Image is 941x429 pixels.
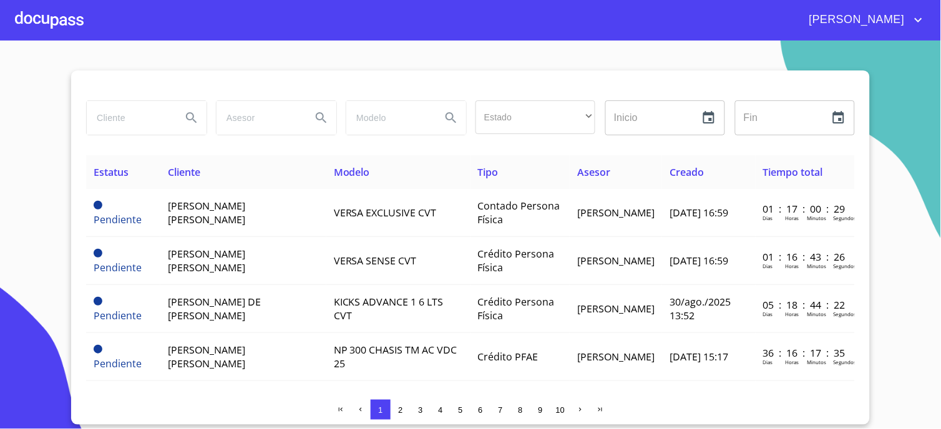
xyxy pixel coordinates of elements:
span: 30/ago./2025 13:52 [670,295,731,322]
span: Pendiente [94,357,142,370]
button: 2 [391,400,411,420]
p: 36 : 16 : 17 : 35 [763,346,847,360]
span: [PERSON_NAME] [PERSON_NAME] [168,199,245,226]
span: 9 [538,405,542,415]
p: Dias [763,311,773,317]
span: 5 [458,405,462,415]
span: 3 [418,405,422,415]
span: Creado [670,165,704,179]
input: search [87,101,172,135]
button: 1 [371,400,391,420]
span: Crédito Persona Física [478,247,555,274]
p: 01 : 17 : 00 : 29 [763,202,847,216]
span: 7 [498,405,502,415]
span: [PERSON_NAME] DE [PERSON_NAME] [168,295,261,322]
p: Minutos [807,214,827,221]
span: [DATE] 16:59 [670,254,728,268]
span: KICKS ADVANCE 1 6 LTS CVT [334,295,444,322]
span: 8 [518,405,522,415]
p: Horas [786,311,799,317]
p: Segundos [834,359,857,365]
span: Pendiente [94,345,102,354]
p: Dias [763,263,773,269]
span: NP 300 CHASIS TM AC VDC 25 [334,343,457,370]
p: 05 : 18 : 44 : 22 [763,298,847,312]
span: Crédito PFAE [478,350,539,364]
span: 10 [556,405,565,415]
span: 2 [398,405,402,415]
p: Segundos [834,263,857,269]
div: ​ [475,100,595,134]
input: search [346,101,431,135]
button: 8 [510,400,530,420]
span: [PERSON_NAME] [PERSON_NAME] [168,343,245,370]
p: Minutos [807,311,827,317]
span: Pendiente [94,261,142,274]
span: Cliente [168,165,200,179]
button: 6 [470,400,490,420]
button: 4 [431,400,451,420]
button: account of current user [800,10,926,30]
button: Search [177,103,207,133]
p: Horas [786,263,799,269]
span: Tiempo total [763,165,823,179]
button: 10 [550,400,570,420]
p: Dias [763,359,773,365]
span: [PERSON_NAME] [PERSON_NAME] [168,247,245,274]
button: Search [306,103,336,133]
span: Tipo [478,165,499,179]
span: Pendiente [94,201,102,210]
button: Search [436,103,466,133]
span: Estatus [94,165,129,179]
p: Dias [763,214,773,221]
span: [PERSON_NAME] [577,254,655,268]
span: [PERSON_NAME] [577,302,655,316]
p: Minutos [807,359,827,365]
span: Contado Persona Física [478,199,560,226]
span: [DATE] 16:59 [670,206,728,219]
p: 01 : 16 : 43 : 26 [763,250,847,264]
span: Pendiente [94,249,102,258]
span: 4 [438,405,442,415]
button: 5 [451,400,470,420]
span: [DATE] 15:17 [670,350,728,364]
span: Pendiente [94,309,142,322]
span: Pendiente [94,297,102,306]
span: [PERSON_NAME] [577,350,655,364]
button: 3 [411,400,431,420]
button: 7 [490,400,510,420]
button: 9 [530,400,550,420]
p: Minutos [807,263,827,269]
span: Modelo [334,165,370,179]
p: Horas [786,359,799,365]
span: VERSA EXCLUSIVE CVT [334,206,437,219]
p: Segundos [834,214,857,221]
p: Segundos [834,311,857,317]
span: Crédito Persona Física [478,295,555,322]
span: 6 [478,405,482,415]
span: VERSA SENSE CVT [334,254,417,268]
input: search [217,101,301,135]
span: Pendiente [94,213,142,226]
span: [PERSON_NAME] [800,10,911,30]
span: [PERSON_NAME] [577,206,655,219]
span: Asesor [577,165,610,179]
p: Horas [786,214,799,221]
span: 1 [378,405,383,415]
